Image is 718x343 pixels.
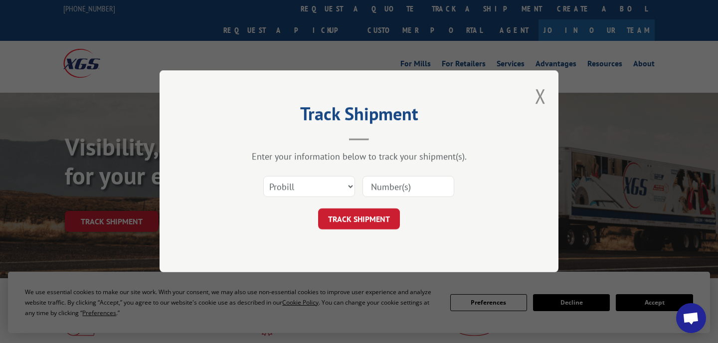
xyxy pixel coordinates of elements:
[676,303,706,333] a: Open chat
[209,151,509,163] div: Enter your information below to track your shipment(s).
[362,176,454,197] input: Number(s)
[535,83,546,109] button: Close modal
[318,209,400,230] button: TRACK SHIPMENT
[209,107,509,126] h2: Track Shipment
